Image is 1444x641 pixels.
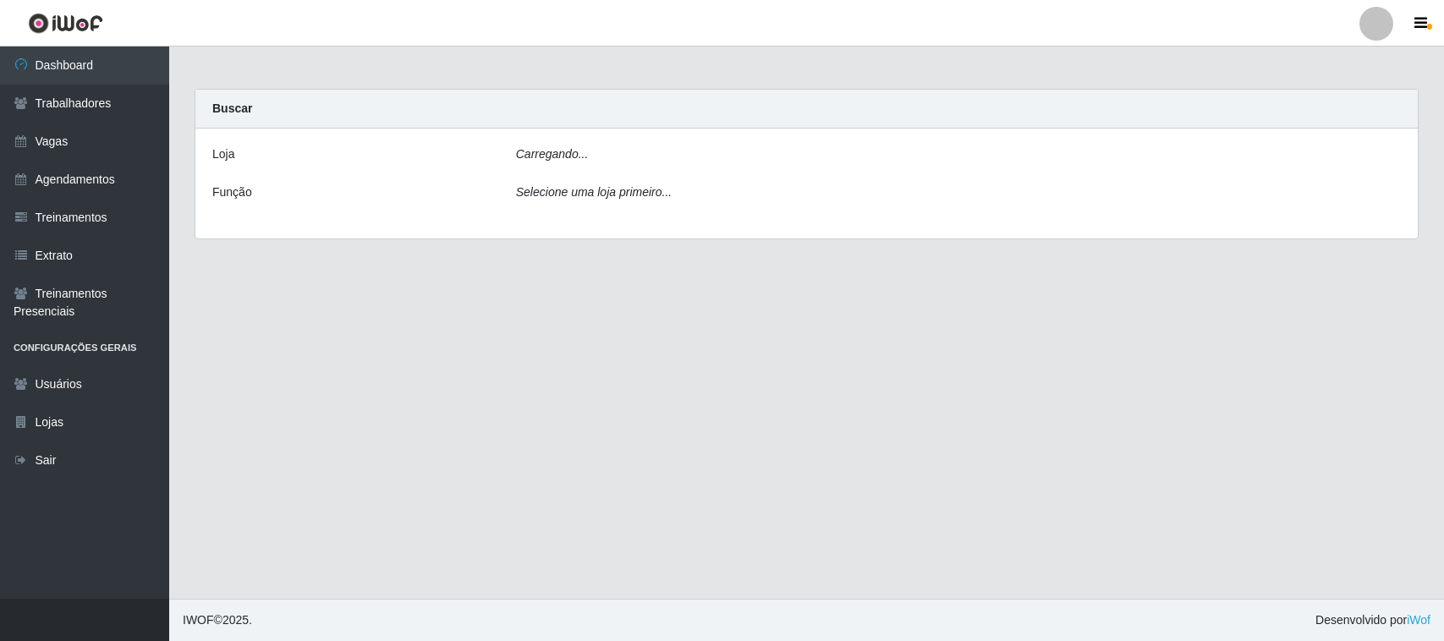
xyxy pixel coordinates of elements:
strong: Buscar [212,101,252,115]
span: Desenvolvido por [1315,611,1430,629]
label: Função [212,184,252,201]
i: Carregando... [516,147,589,161]
span: IWOF [183,613,214,627]
label: Loja [212,145,234,163]
img: CoreUI Logo [28,13,103,34]
i: Selecione uma loja primeiro... [516,185,672,199]
span: © 2025 . [183,611,252,629]
a: iWof [1407,613,1430,627]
